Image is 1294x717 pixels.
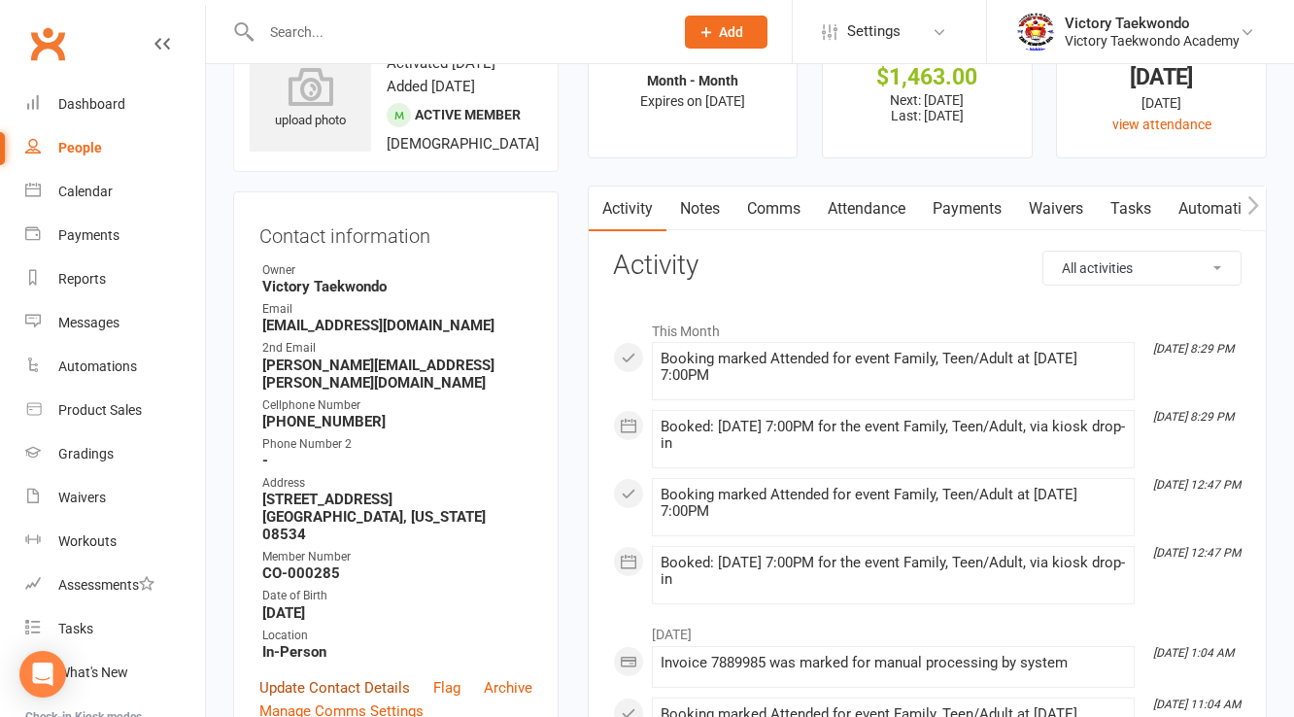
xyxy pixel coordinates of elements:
[58,227,119,243] div: Payments
[733,187,814,231] a: Comms
[919,187,1015,231] a: Payments
[262,435,532,454] div: Phone Number 2
[58,96,125,112] div: Dashboard
[262,317,532,334] strong: [EMAIL_ADDRESS][DOMAIN_NAME]
[1065,32,1240,50] div: Victory Taekwondo Academy
[1153,342,1234,356] i: [DATE] 8:29 PM
[25,257,205,301] a: Reports
[640,93,745,109] span: Expires on [DATE]
[262,261,532,280] div: Owner
[25,389,205,432] a: Product Sales
[814,187,919,231] a: Attendance
[840,92,1014,123] p: Next: [DATE] Last: [DATE]
[262,278,532,295] strong: Victory Taekwondo
[719,24,743,40] span: Add
[58,271,106,287] div: Reports
[262,604,532,622] strong: [DATE]
[262,627,532,645] div: Location
[1153,410,1234,424] i: [DATE] 8:29 PM
[262,643,532,661] strong: In-Person
[1015,187,1097,231] a: Waivers
[262,587,532,605] div: Date of Birth
[58,315,119,330] div: Messages
[1153,698,1241,711] i: [DATE] 11:04 AM
[262,564,532,582] strong: CO-000285
[661,487,1126,520] div: Booking marked Attended for event Family, Teen/Adult at [DATE] 7:00PM
[58,402,142,418] div: Product Sales
[666,187,733,231] a: Notes
[1153,546,1241,560] i: [DATE] 12:47 PM
[661,555,1126,588] div: Booked: [DATE] 7:00PM for the event Family, Teen/Adult, via kiosk drop-in
[259,218,532,247] h3: Contact information
[250,67,371,131] div: upload photo
[58,577,154,593] div: Assessments
[262,357,532,392] strong: [PERSON_NAME][EMAIL_ADDRESS][PERSON_NAME][DOMAIN_NAME]
[1153,478,1241,492] i: [DATE] 12:47 PM
[25,607,205,651] a: Tasks
[262,548,532,566] div: Member Number
[262,396,532,415] div: Cellphone Number
[25,301,205,345] a: Messages
[262,452,532,469] strong: -
[19,651,66,698] div: Open Intercom Messenger
[58,533,117,549] div: Workouts
[613,311,1242,342] li: This Month
[25,170,205,214] a: Calendar
[58,446,114,461] div: Gradings
[847,10,901,53] span: Settings
[58,140,102,155] div: People
[25,214,205,257] a: Payments
[1165,187,1280,231] a: Automations
[1074,92,1248,114] div: [DATE]
[262,491,532,543] strong: [STREET_ADDRESS] [GEOGRAPHIC_DATA], [US_STATE] 08534
[262,339,532,358] div: 2nd Email
[613,251,1242,281] h3: Activity
[1112,117,1211,132] a: view attendance
[484,676,532,700] a: Archive
[262,474,532,493] div: Address
[589,187,666,231] a: Activity
[1097,187,1165,231] a: Tasks
[661,655,1126,671] div: Invoice 7889985 was marked for manual processing by system
[255,18,660,46] input: Search...
[262,413,532,430] strong: [PHONE_NUMBER]
[25,651,205,695] a: What's New
[25,126,205,170] a: People
[25,345,205,389] a: Automations
[25,83,205,126] a: Dashboard
[1065,15,1240,32] div: Victory Taekwondo
[259,676,410,700] a: Update Contact Details
[58,621,93,636] div: Tasks
[387,78,475,95] time: Added [DATE]
[25,476,205,520] a: Waivers
[25,520,205,563] a: Workouts
[1074,67,1248,87] div: [DATE]
[58,490,106,505] div: Waivers
[685,16,767,49] button: Add
[58,665,128,680] div: What's New
[661,419,1126,452] div: Booked: [DATE] 7:00PM for the event Family, Teen/Adult, via kiosk drop-in
[25,563,205,607] a: Assessments
[262,300,532,319] div: Email
[433,676,460,700] a: Flag
[23,19,72,68] a: Clubworx
[58,358,137,374] div: Automations
[840,67,1014,87] div: $1,463.00
[1153,646,1234,660] i: [DATE] 1:04 AM
[647,73,738,88] strong: Month - Month
[387,135,539,153] span: [DEMOGRAPHIC_DATA]
[1016,13,1055,51] img: thumb_image1542833429.png
[25,432,205,476] a: Gradings
[415,107,521,122] span: Active member
[58,184,113,199] div: Calendar
[661,351,1126,384] div: Booking marked Attended for event Family, Teen/Adult at [DATE] 7:00PM
[613,614,1242,645] li: [DATE]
